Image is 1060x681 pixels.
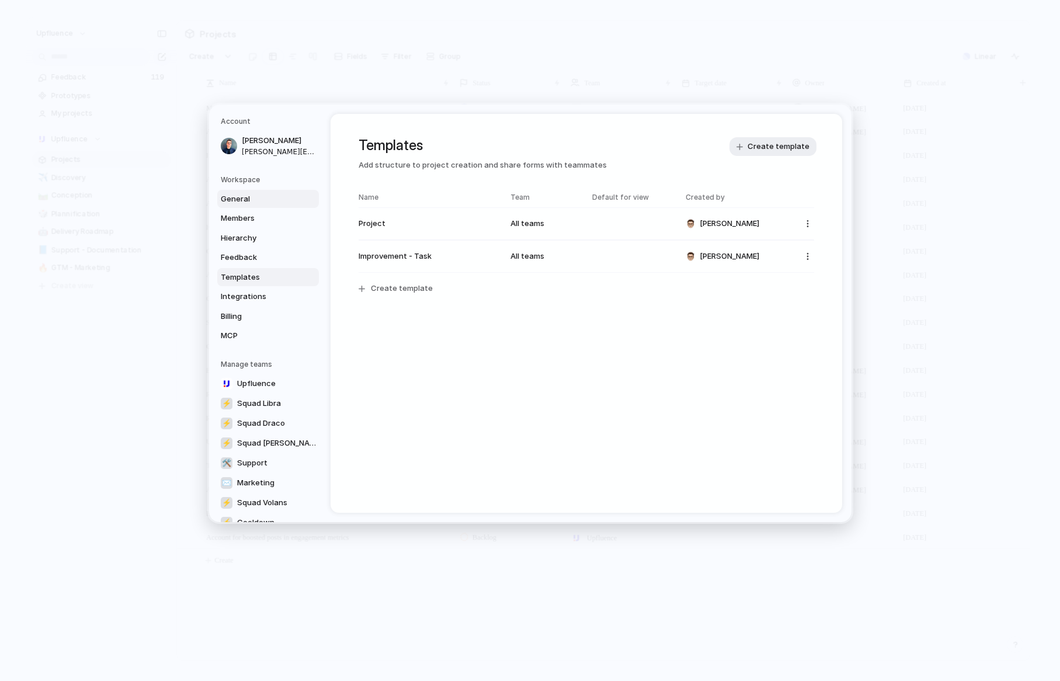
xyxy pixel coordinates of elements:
a: 🛠️Support [217,453,322,472]
button: ProjectAll teams[PERSON_NAME] [352,213,821,235]
a: Billing [217,307,319,325]
a: General [217,189,319,208]
span: Templates [221,271,296,283]
a: ⚡Squad Draco [217,414,322,432]
a: Templates [217,267,319,286]
a: ⚡Squad Volans [217,493,322,512]
span: [PERSON_NAME][EMAIL_ADDRESS][PERSON_NAME][DOMAIN_NAME] [242,146,317,157]
a: Feedback [217,248,319,267]
a: ⚡Squad [PERSON_NAME] [217,433,322,452]
h5: Manage teams [221,359,319,369]
span: Created by [686,192,725,202]
a: Upfluence [217,374,322,392]
span: Team [510,192,581,202]
button: Create template [729,137,816,156]
h5: Workspace [221,174,319,185]
span: Integrations [221,291,296,303]
a: [PERSON_NAME][PERSON_NAME][EMAIL_ADDRESS][PERSON_NAME][DOMAIN_NAME] [217,131,319,161]
span: Squad Libra [237,398,281,409]
span: Squad [PERSON_NAME] [237,437,319,449]
span: Support [237,457,267,469]
span: Marketing [237,477,274,489]
div: 🛠️ [221,457,232,468]
span: Squad Volans [237,497,287,509]
div: All teams [510,251,581,262]
span: Cooldown [237,517,274,529]
div: ✉️ [221,477,232,488]
span: Hierarchy [221,232,296,244]
span: Add structure to project creation and share forms with teammates [359,159,814,171]
span: Name [359,192,499,202]
button: Improvement - TaskAll teams[PERSON_NAME] [352,245,821,267]
span: Create template [371,283,433,294]
h1: Templates [359,135,814,156]
span: Members [221,213,296,224]
a: MCP [217,326,319,345]
span: Project [359,218,499,230]
span: General [221,193,296,204]
span: Upfluence [237,378,276,390]
span: [PERSON_NAME] [700,251,759,262]
span: [PERSON_NAME] [700,218,759,230]
a: Members [217,209,319,228]
span: Squad Draco [237,418,285,429]
span: MCP [221,330,296,342]
a: ⚡Squad Libra [217,394,322,412]
div: ⚡ [221,496,232,508]
span: Default for view [592,192,649,202]
div: ⚡ [221,516,232,528]
h5: Account [221,116,319,127]
a: Integrations [217,287,319,306]
div: All teams [510,218,581,230]
a: Hierarchy [217,228,319,247]
div: ⚡ [221,437,232,449]
a: ⚡Cooldown [217,513,322,531]
span: Create template [748,141,809,152]
span: Feedback [221,252,296,263]
div: ⚡ [221,417,232,429]
span: Improvement - Task [359,251,499,262]
a: ✉️Marketing [217,473,322,492]
span: Billing [221,310,296,322]
button: Create template [352,277,821,300]
div: ⚡ [221,397,232,409]
span: [PERSON_NAME] [242,135,317,147]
